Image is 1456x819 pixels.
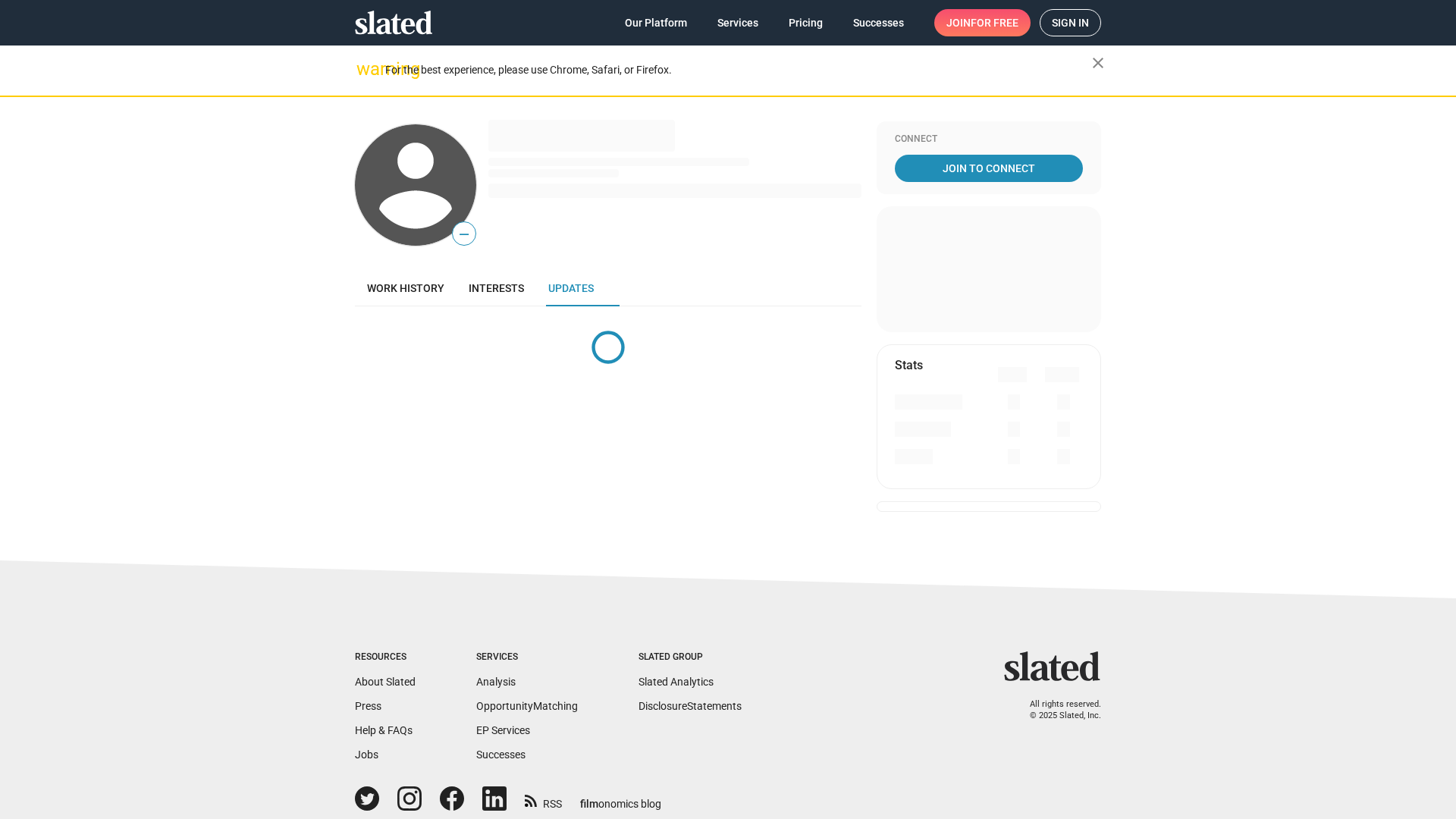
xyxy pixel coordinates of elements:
mat-card-title: Stats [895,357,923,373]
a: Join To Connect [895,155,1083,182]
a: Press [355,700,381,712]
span: Updates [548,282,594,294]
a: Successes [841,9,916,36]
div: For the best experience, please use Chrome, Safari, or Firefox. [385,60,1092,80]
span: for free [971,9,1018,36]
div: Resources [355,651,416,664]
div: Connect [895,133,1083,146]
a: DisclosureStatements [639,700,742,712]
a: About Slated [355,676,416,688]
span: Interests [469,282,524,294]
a: Sign in [1040,9,1101,36]
span: — [453,224,475,244]
mat-icon: close [1089,54,1107,72]
span: Work history [367,282,444,294]
div: Slated Group [639,651,742,664]
span: film [580,798,598,810]
span: Sign in [1052,10,1089,36]
a: Our Platform [613,9,699,36]
span: Pricing [789,9,823,36]
a: filmonomics blog [580,785,661,811]
span: Successes [853,9,904,36]
a: EP Services [476,724,530,736]
div: Services [476,651,578,664]
a: OpportunityMatching [476,700,578,712]
a: Work history [355,270,457,306]
a: Pricing [777,9,835,36]
span: Join [946,9,1018,36]
a: Slated Analytics [639,676,714,688]
a: Interests [457,270,536,306]
span: Join To Connect [898,155,1080,182]
a: Successes [476,748,526,761]
a: Analysis [476,676,516,688]
p: All rights reserved. © 2025 Slated, Inc. [1014,699,1101,721]
a: Updates [536,270,606,306]
a: Services [705,9,770,36]
a: RSS [525,788,562,811]
a: Jobs [355,748,378,761]
span: Our Platform [625,9,687,36]
mat-icon: warning [356,60,375,78]
a: Help & FAQs [355,724,413,736]
a: Joinfor free [934,9,1031,36]
span: Services [717,9,758,36]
